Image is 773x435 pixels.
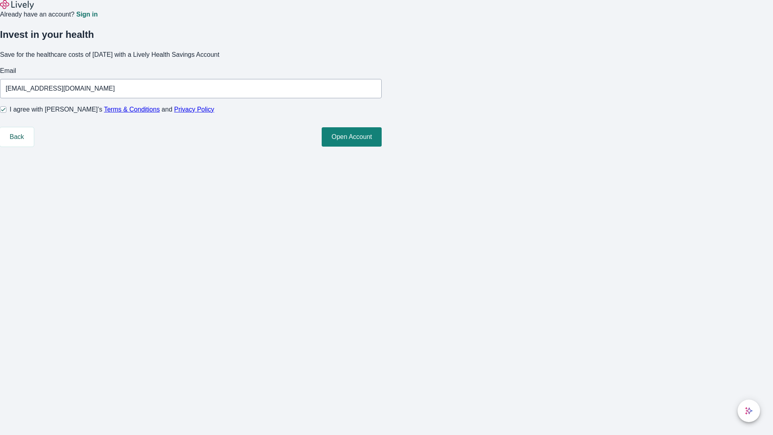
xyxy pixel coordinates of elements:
a: Terms & Conditions [104,106,160,113]
button: Open Account [322,127,382,147]
span: I agree with [PERSON_NAME]’s and [10,105,214,114]
a: Privacy Policy [174,106,215,113]
button: chat [738,400,760,422]
a: Sign in [76,11,97,18]
svg: Lively AI Assistant [745,407,753,415]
